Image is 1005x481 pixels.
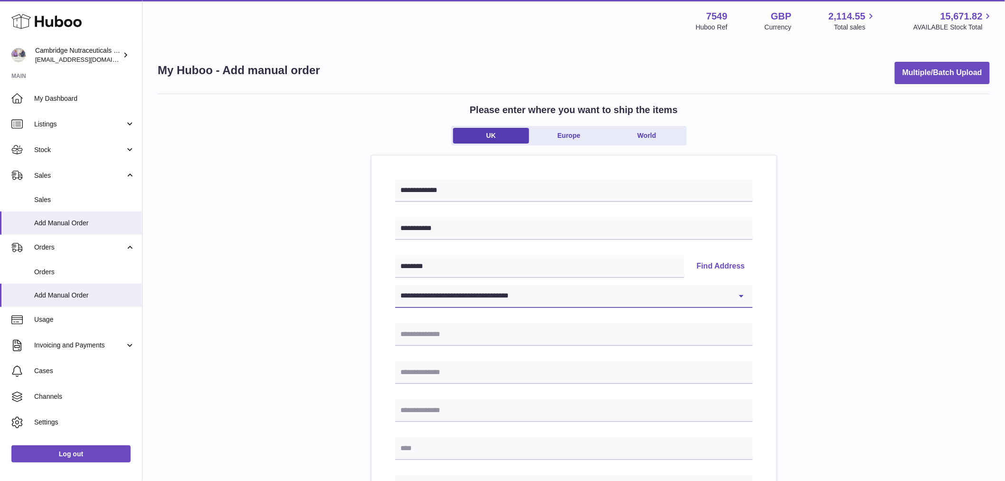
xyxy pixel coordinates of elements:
span: Listings [34,120,125,129]
span: 2,114.55 [829,10,866,23]
div: Huboo Ref [696,23,728,32]
strong: 7549 [706,10,728,23]
a: Europe [531,128,607,144]
h2: Please enter where you want to ship the items [470,104,678,116]
span: My Dashboard [34,94,135,103]
button: Multiple/Batch Upload [895,62,990,84]
span: Sales [34,195,135,204]
span: Sales [34,171,125,180]
h1: My Huboo - Add manual order [158,63,320,78]
img: qvc@camnutra.com [11,48,26,62]
span: [EMAIL_ADDRESS][DOMAIN_NAME] [35,56,140,63]
span: Stock [34,145,125,154]
div: Cambridge Nutraceuticals Ltd [35,46,121,64]
div: Currency [765,23,792,32]
a: 2,114.55 Total sales [829,10,877,32]
a: World [609,128,685,144]
a: Log out [11,445,131,462]
span: Orders [34,243,125,252]
span: Cases [34,366,135,375]
span: Total sales [834,23,876,32]
a: UK [453,128,529,144]
span: Invoicing and Payments [34,341,125,350]
button: Find Address [689,255,753,278]
span: AVAILABLE Stock Total [913,23,994,32]
span: Orders [34,268,135,277]
span: 15,671.82 [940,10,983,23]
a: 15,671.82 AVAILABLE Stock Total [913,10,994,32]
strong: GBP [771,10,791,23]
span: Channels [34,392,135,401]
span: Add Manual Order [34,219,135,228]
span: Add Manual Order [34,291,135,300]
span: Settings [34,418,135,427]
span: Usage [34,315,135,324]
